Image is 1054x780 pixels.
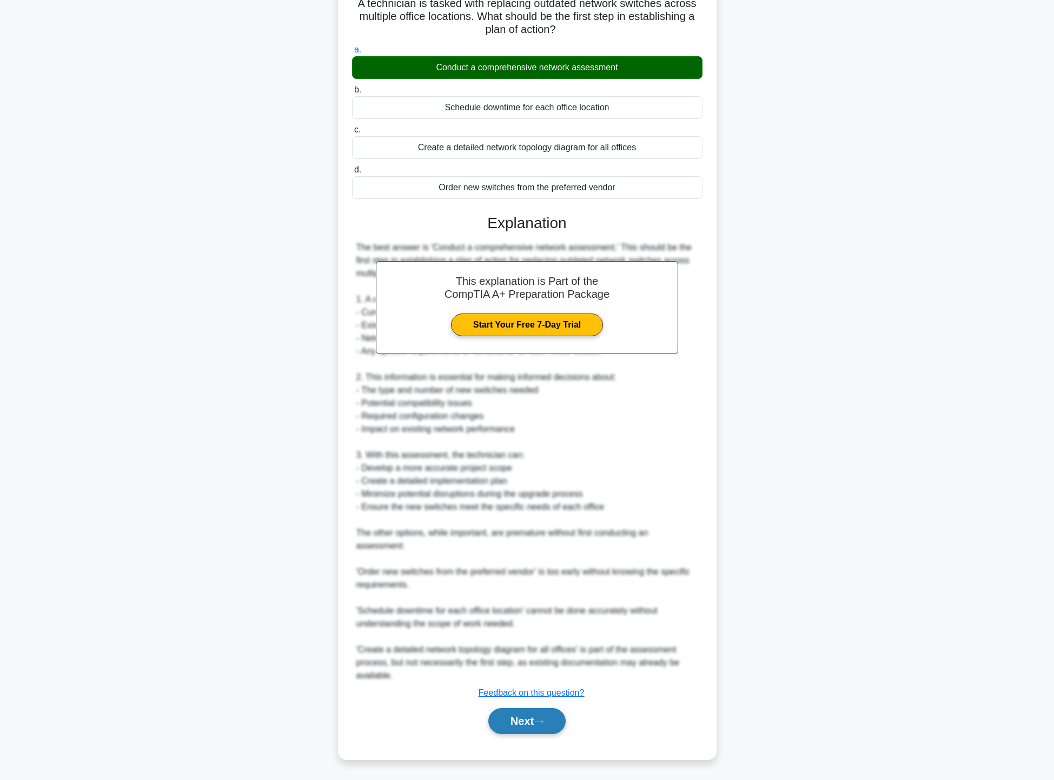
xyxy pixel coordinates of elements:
[354,45,361,54] span: a.
[354,165,361,174] span: d.
[352,176,702,199] div: Order new switches from the preferred vendor
[451,314,603,336] a: Start Your Free 7-Day Trial
[352,136,702,159] div: Create a detailed network topology diagram for all offices
[354,125,361,134] span: c.
[488,708,566,734] button: Next
[356,241,698,682] div: The best answer is 'Conduct a comprehensive network assessment.' This should be the first step in...
[479,688,585,697] a: Feedback on this question?
[359,214,696,232] h3: Explanation
[352,56,702,79] div: Conduct a comprehensive network assessment
[354,85,361,94] span: b.
[352,96,702,119] div: Schedule downtime for each office location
